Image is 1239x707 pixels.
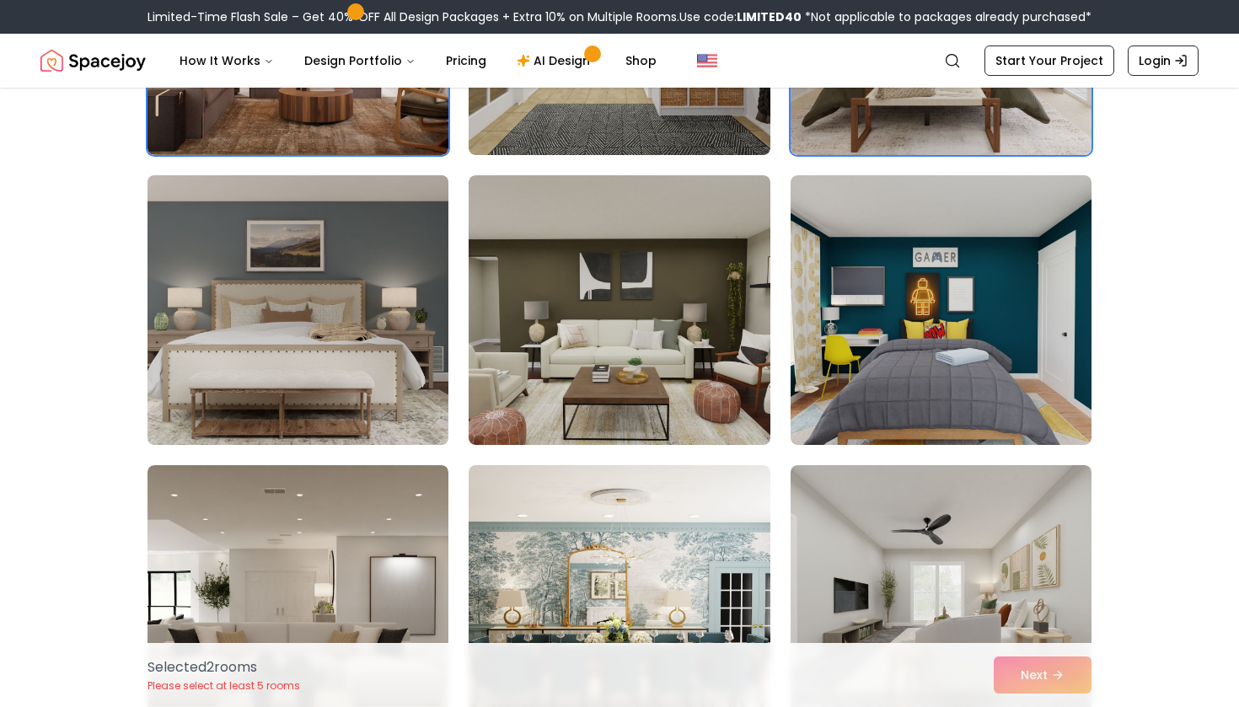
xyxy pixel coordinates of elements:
[147,679,300,693] p: Please select at least 5 rooms
[679,8,802,25] span: Use code:
[1128,46,1199,76] a: Login
[791,175,1091,445] img: Room room-6
[166,44,287,78] button: How It Works
[40,34,1199,88] nav: Global
[802,8,1091,25] span: *Not applicable to packages already purchased*
[737,8,802,25] b: LIMITED40
[503,44,609,78] a: AI Design
[40,44,146,78] img: Spacejoy Logo
[697,51,717,71] img: United States
[291,44,429,78] button: Design Portfolio
[984,46,1114,76] a: Start Your Project
[612,44,670,78] a: Shop
[147,8,1091,25] div: Limited-Time Flash Sale – Get 40% OFF All Design Packages + Extra 10% on Multiple Rooms.
[166,44,670,78] nav: Main
[147,657,300,678] p: Selected 2 room s
[469,175,770,445] img: Room room-5
[140,169,456,452] img: Room room-4
[40,44,146,78] a: Spacejoy
[432,44,500,78] a: Pricing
